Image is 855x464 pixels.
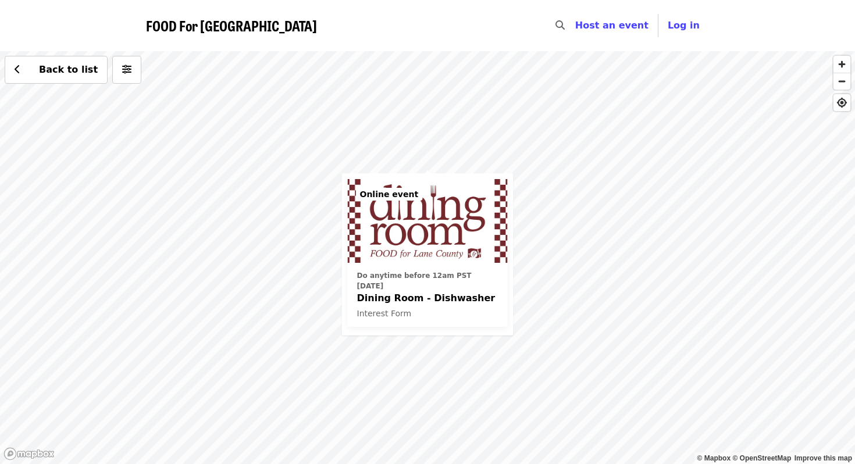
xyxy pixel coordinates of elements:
a: Mapbox logo [3,447,55,461]
a: FOOD For [GEOGRAPHIC_DATA] [146,17,317,34]
button: Zoom Out [833,73,850,90]
button: Find My Location [833,94,850,111]
i: search icon [555,20,565,31]
i: sliders-h icon [122,64,131,75]
i: chevron-left icon [15,64,20,75]
a: OpenStreetMap [732,454,791,462]
span: Log in [668,20,700,31]
button: More filters (0 selected) [112,56,141,84]
span: Back to list [39,64,98,75]
span: Interest Form [357,309,412,318]
a: Host an event [575,20,649,31]
input: Search [572,12,581,40]
button: Zoom In [833,56,850,73]
button: Log in [658,14,709,37]
span: FOOD For [GEOGRAPHIC_DATA] [146,15,317,35]
a: Map feedback [795,454,852,462]
span: Do anytime before 12am PST [DATE] [357,272,472,290]
img: Dining Room - Dishwasher organized by FOOD For Lane County [348,179,508,263]
button: Back to list [5,56,108,84]
span: Dining Room - Dishwasher [357,291,498,305]
a: See details for "Dining Room - Dishwasher" [348,179,508,327]
a: Mapbox [697,454,731,462]
span: Online event [360,190,419,199]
